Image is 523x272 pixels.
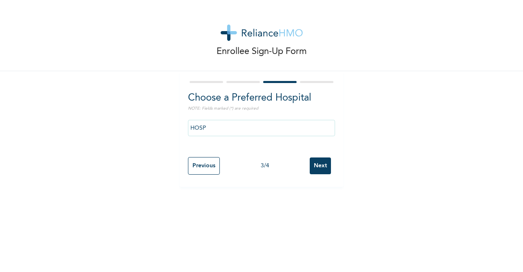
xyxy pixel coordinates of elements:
[220,162,310,170] div: 3 / 4
[188,157,220,175] input: Previous
[310,157,331,174] input: Next
[217,45,307,58] p: Enrollee Sign-Up Form
[221,25,303,41] img: logo
[188,91,335,106] h2: Choose a Preferred Hospital
[188,106,335,112] p: NOTE: Fields marked (*) are required
[188,120,335,136] input: Search by name, address or governorate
